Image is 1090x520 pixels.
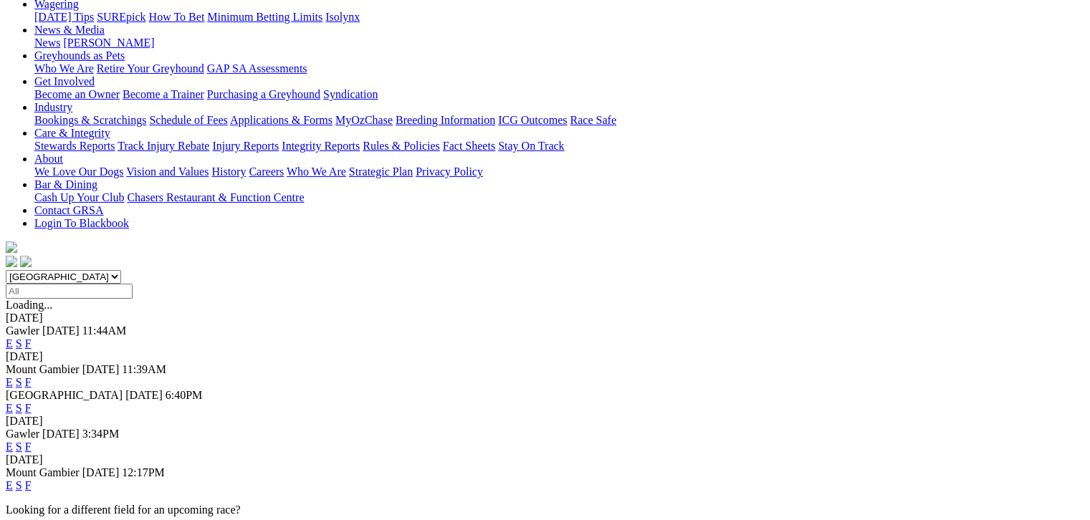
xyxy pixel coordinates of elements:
a: Bar & Dining [34,178,97,191]
a: Vision and Values [126,165,209,178]
img: twitter.svg [20,256,32,267]
a: Injury Reports [212,140,279,152]
a: Isolynx [325,11,360,23]
a: How To Bet [149,11,205,23]
a: Schedule of Fees [149,114,227,126]
a: F [25,376,32,388]
a: Fact Sheets [443,140,495,152]
div: [DATE] [6,312,1084,324]
a: SUREpick [97,11,145,23]
span: Mount Gambier [6,363,80,375]
a: Strategic Plan [349,165,413,178]
a: Applications & Forms [230,114,333,126]
span: 6:40PM [166,389,203,401]
input: Select date [6,284,133,299]
p: Looking for a different field for an upcoming race? [6,504,1084,516]
span: [DATE] [42,428,80,440]
div: News & Media [34,37,1084,49]
a: S [16,479,22,491]
a: Who We Are [34,62,94,74]
div: Get Involved [34,88,1084,101]
a: Get Involved [34,75,95,87]
div: Care & Integrity [34,140,1084,153]
div: [DATE] [6,415,1084,428]
a: Cash Up Your Club [34,191,124,203]
a: E [6,376,13,388]
a: Privacy Policy [416,165,483,178]
a: F [25,479,32,491]
div: Industry [34,114,1084,127]
a: Stewards Reports [34,140,115,152]
a: E [6,402,13,414]
div: [DATE] [6,350,1084,363]
div: Wagering [34,11,1084,24]
a: Contact GRSA [34,204,103,216]
a: Who We Are [287,165,346,178]
img: logo-grsa-white.png [6,241,17,253]
a: Breeding Information [396,114,495,126]
a: E [6,479,13,491]
a: News [34,37,60,49]
span: Gawler [6,324,39,337]
img: facebook.svg [6,256,17,267]
a: Login To Blackbook [34,217,129,229]
span: [DATE] [42,324,80,337]
a: Rules & Policies [363,140,440,152]
span: Gawler [6,428,39,440]
a: Syndication [323,88,378,100]
a: Become a Trainer [123,88,204,100]
a: [PERSON_NAME] [63,37,154,49]
a: S [16,402,22,414]
span: Mount Gambier [6,466,80,478]
a: We Love Our Dogs [34,165,123,178]
span: [DATE] [82,466,120,478]
a: Minimum Betting Limits [207,11,322,23]
a: F [25,402,32,414]
a: F [25,440,32,453]
a: Stay On Track [498,140,564,152]
a: S [16,376,22,388]
a: About [34,153,63,165]
div: Bar & Dining [34,191,1084,204]
a: Become an Owner [34,88,120,100]
div: About [34,165,1084,178]
a: Care & Integrity [34,127,110,139]
a: S [16,440,22,453]
a: S [16,337,22,350]
a: History [211,165,246,178]
a: Track Injury Rebate [118,140,209,152]
span: [GEOGRAPHIC_DATA] [6,389,123,401]
span: 11:44AM [82,324,127,337]
a: Careers [249,165,284,178]
div: Greyhounds as Pets [34,62,1084,75]
a: Integrity Reports [282,140,360,152]
a: Bookings & Scratchings [34,114,146,126]
a: F [25,337,32,350]
a: E [6,337,13,350]
a: GAP SA Assessments [207,62,307,74]
a: Purchasing a Greyhound [207,88,320,100]
a: Race Safe [570,114,616,126]
a: [DATE] Tips [34,11,94,23]
a: ICG Outcomes [498,114,567,126]
a: MyOzChase [335,114,393,126]
span: 11:39AM [122,363,166,375]
a: News & Media [34,24,105,36]
div: [DATE] [6,453,1084,466]
a: Greyhounds as Pets [34,49,125,62]
span: [DATE] [125,389,163,401]
span: [DATE] [82,363,120,375]
span: Loading... [6,299,52,311]
a: Industry [34,101,72,113]
a: Retire Your Greyhound [97,62,204,74]
span: 3:34PM [82,428,120,440]
a: E [6,440,13,453]
span: 12:17PM [122,466,165,478]
a: Chasers Restaurant & Function Centre [127,191,304,203]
